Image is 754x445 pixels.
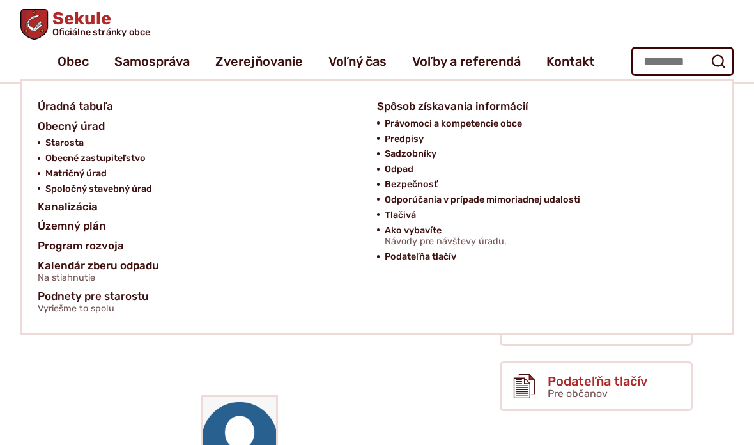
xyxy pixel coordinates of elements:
a: Tlačivá [385,208,701,223]
a: Matričný úrad [45,166,362,182]
span: Na stiahnutie [38,273,159,283]
a: Predpisy [385,132,701,147]
a: Právomoci a kompetencie obce [385,116,701,132]
a: Sadzobníky [385,146,701,162]
a: Voľný čas [328,43,387,79]
span: Obecný úrad [38,116,105,136]
a: Podnety pre starostuVyriešme to spolu [38,286,701,318]
span: Odporúčania v prípade mimoriadnej udalosti [385,192,580,208]
span: Spôsob získavania informácií [377,97,528,116]
span: Ako vybavíte [385,223,507,250]
span: Vyriešme to spolu [38,304,149,314]
span: Územný plán [38,216,106,236]
a: Zverejňovanie [215,43,303,79]
a: Spoločný stavebný úrad [45,182,362,197]
a: Spôsob získavania informácií [377,97,701,116]
span: Oficiálne stránky obce [52,27,151,36]
a: Obec [58,43,89,79]
a: Obecné zastupiteľstvo [45,151,362,166]
a: Podateľňa tlačív Pre občanov [500,361,693,411]
span: Bezpečnosť [385,177,438,192]
a: Kalendár zberu odpaduNa stiahnutie [38,256,362,287]
span: Podateľňa tlačív [385,249,456,265]
a: Voľby a referendá [412,43,521,79]
span: Tlačivá [385,208,416,223]
a: Ako vybavíteNávody pre návštevy úradu. [385,223,701,250]
a: Podateľňa tlačív [385,249,701,265]
a: Obecný úrad [38,116,362,136]
span: Program rozvoja [38,236,124,256]
a: Odpad [385,162,701,177]
img: Prejsť na domovskú stránku [20,9,48,40]
a: Územný plán [38,216,362,236]
span: Starosta [45,136,84,151]
span: Úradná tabuľa [38,97,113,116]
a: Kanalizácia [38,197,362,217]
span: Pre občanov [548,387,608,400]
a: Bezpečnosť [385,177,701,192]
a: Odporúčania v prípade mimoriadnej udalosti [385,192,701,208]
span: Matričný úrad [45,166,107,182]
a: Kontakt [546,43,595,79]
a: Úradná tabuľa [38,97,362,116]
span: Predpisy [385,132,424,147]
a: Program rozvoja [38,236,362,256]
span: Podateľňa tlačív [548,374,647,388]
a: Starosta [45,136,362,151]
span: Podnety pre starostu [38,286,149,318]
span: Kalendár zberu odpadu [38,256,159,287]
a: Samospráva [114,43,190,79]
span: Právomoci a kompetencie obce [385,116,522,132]
a: Logo Sekule, prejsť na domovskú stránku. [20,9,150,40]
span: Spoločný stavebný úrad [45,182,152,197]
span: Návody pre návštevy úradu. [385,237,507,247]
span: Sekule [48,10,150,37]
span: Obecné zastupiteľstvo [45,151,146,166]
span: Kanalizácia [38,197,98,217]
span: Sadzobníky [385,146,436,162]
span: Odpad [385,162,413,177]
